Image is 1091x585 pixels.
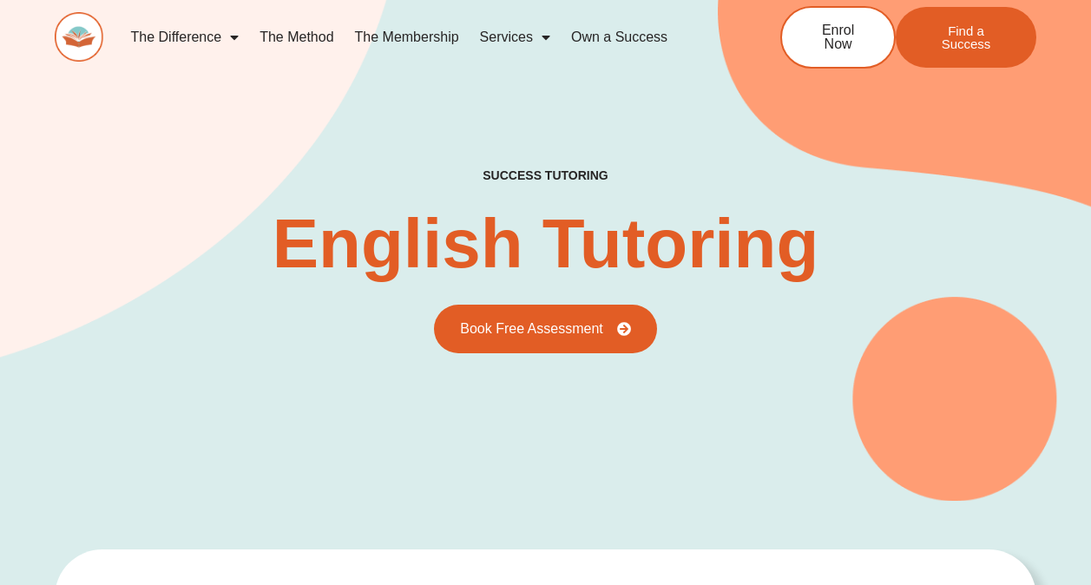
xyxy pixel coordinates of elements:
a: Book Free Assessment [434,305,657,353]
a: Find a Success [896,7,1036,68]
a: Services [470,17,561,57]
a: The Difference [121,17,250,57]
h2: English Tutoring [273,209,819,279]
span: Enrol Now [808,23,868,51]
nav: Menu [121,17,725,57]
span: Find a Success [922,24,1010,50]
h2: success tutoring [483,168,608,183]
a: Own a Success [561,17,678,57]
a: Enrol Now [780,6,896,69]
span: Book Free Assessment [460,322,603,336]
a: The Method [249,17,344,57]
a: The Membership [345,17,470,57]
